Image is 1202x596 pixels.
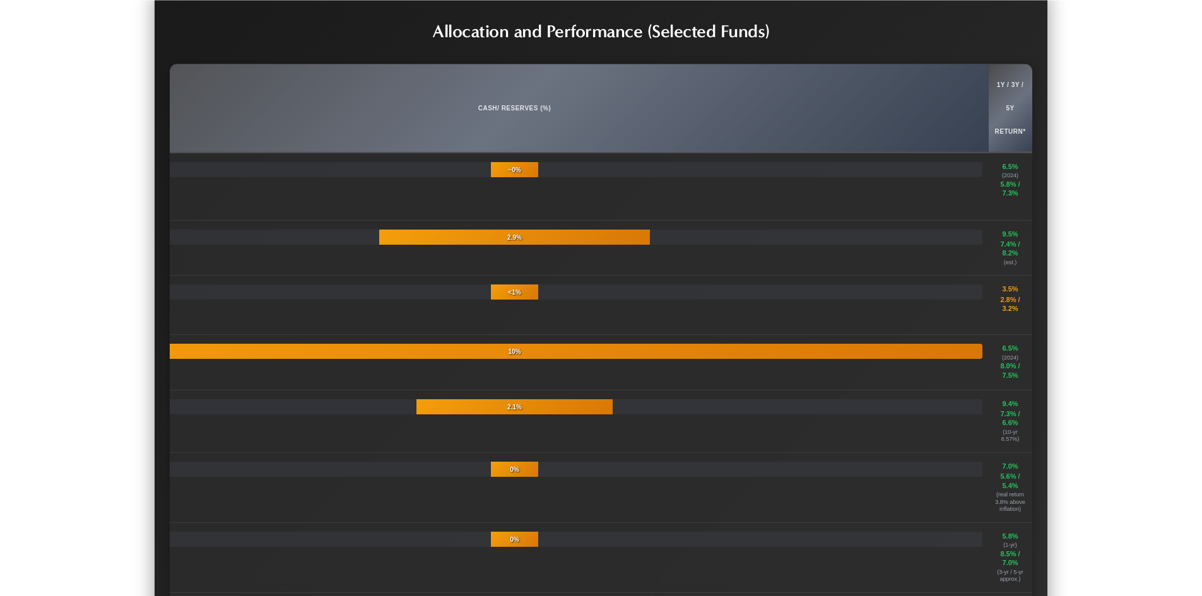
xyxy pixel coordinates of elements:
div: (est.) [995,259,1026,267]
div: 7.3% / 6.6% [995,409,1026,428]
th: Benchmark / Notes [1032,64,1104,153]
div: 0% [510,535,519,544]
div: 3.5% [995,284,1026,293]
div: (2024) [995,354,1026,362]
div: ~0% [508,165,521,173]
div: 0% [510,465,519,474]
div: 6.5% [995,162,1026,171]
div: 6.5% [995,344,1026,353]
div: (real return 3.8% above inflation) [995,491,1026,513]
div: 2.8% / 3.2% [995,295,1026,313]
div: 9.4% [995,399,1026,408]
div: 7.0% [995,462,1026,470]
div: (3-yr / 5-yr approx.) [995,569,1026,583]
div: 2.9% [507,233,522,241]
div: (1-yr) [995,542,1026,549]
div: 8.0% / 7.5% [995,361,1026,380]
div: 5.8% [995,532,1026,540]
div: (2024) [995,172,1026,180]
th: 1Y / 3Y / 5Y Return* [989,64,1032,153]
div: 5.6% / 5.4% [995,472,1026,490]
h2: Allocation and Performance (Selected Funds) [170,20,1032,43]
div: <1% [508,288,521,296]
div: 2.1% [507,402,522,411]
div: 7.4% / 8.2% [995,240,1026,258]
div: 10% [508,348,521,356]
div: (10-yr 6.57%) [995,429,1026,443]
div: 9.5% [995,230,1026,238]
th: Cash/ Reserves (%) [41,64,989,153]
div: 8.5% / 7.0% [995,549,1026,568]
div: 5.8% / 7.3% [995,180,1026,198]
